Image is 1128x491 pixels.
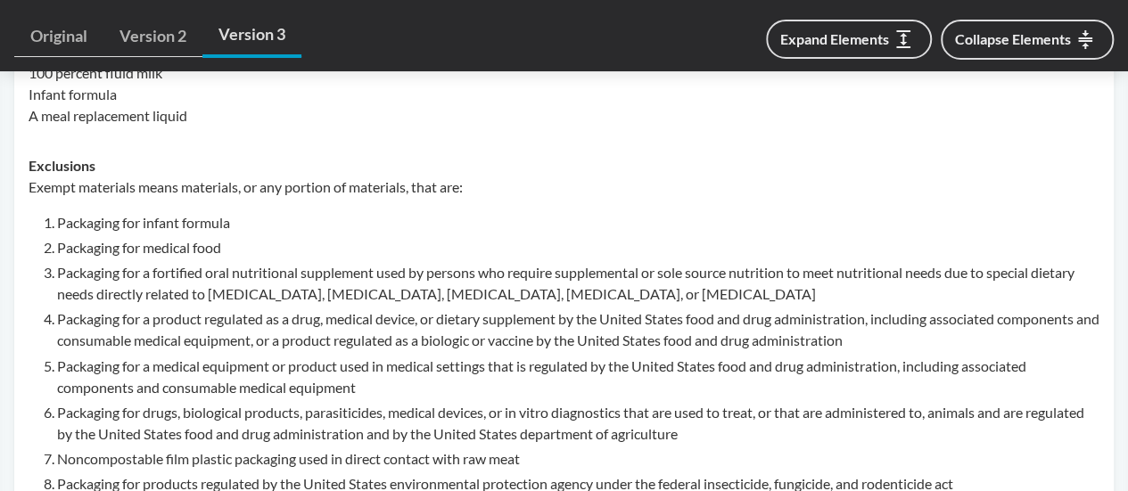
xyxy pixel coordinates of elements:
[57,401,1099,444] li: Packaging for drugs, biological products, parasiticides, medical devices, or in vitro diagnostics...
[29,176,1099,198] p: Exempt materials means materials, or any portion of materials, that are:
[57,355,1099,397] li: Packaging for a medical equipment or product used in medical settings that is regulated by the Un...
[14,16,103,57] a: Original
[57,447,1099,469] li: Noncompostable film plastic packaging used in direct contact with raw meat
[57,262,1099,305] li: Packaging for a fortified oral nutritional supplement used by persons who require supplemental or...
[103,16,202,57] a: Version 2
[57,237,1099,258] li: Packaging for medical food
[202,14,301,58] a: Version 3
[766,20,932,59] button: Expand Elements
[941,20,1114,60] button: Collapse Elements
[29,157,95,174] strong: Exclusions
[57,212,1099,233] li: Packaging for infant formula
[57,308,1099,351] li: Packaging for a product regulated as a drug, medical device, or dietary supplement by the United ...
[29,20,1099,127] p: Beverage does not include: A drug regulated under the federal food, drug, and cosmetic act 100 pe...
